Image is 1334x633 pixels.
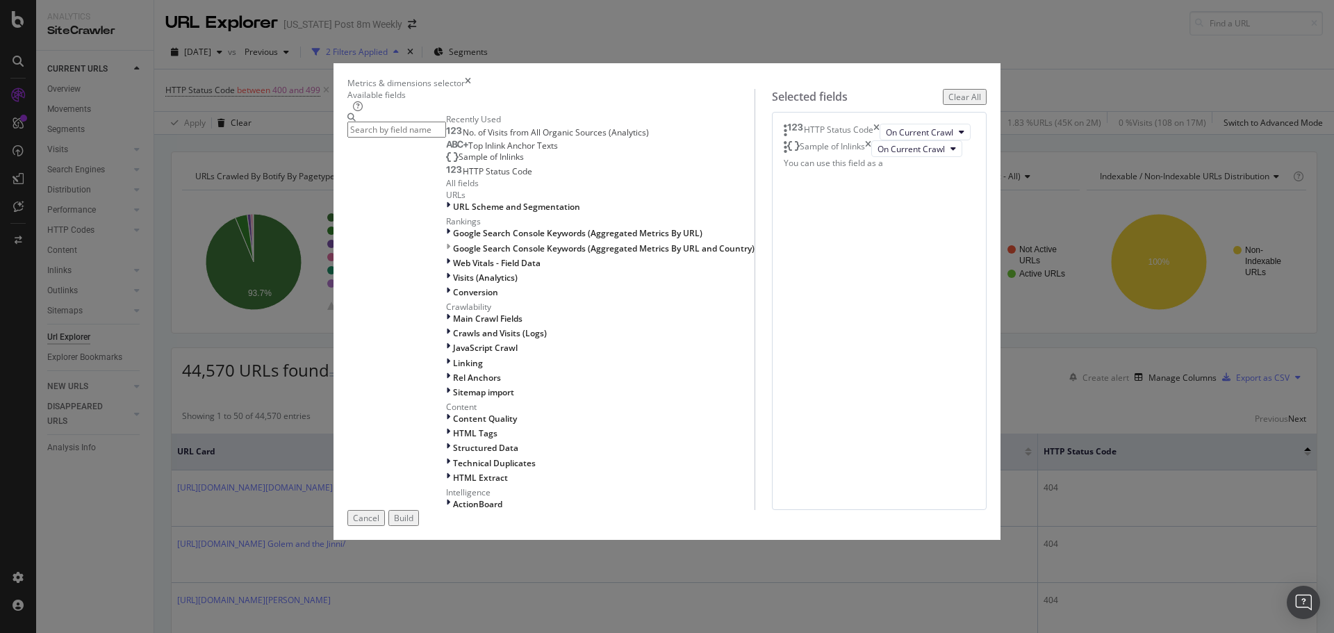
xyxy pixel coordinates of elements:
[878,143,945,155] span: On Current Crawl
[347,122,446,138] input: Search by field name
[453,413,517,425] span: Content Quality
[446,301,755,313] div: Crawlability
[446,215,755,227] div: Rankings
[333,63,1000,540] div: modal
[880,124,971,140] button: On Current Crawl
[465,77,471,89] div: times
[871,140,962,157] button: On Current Crawl
[446,177,755,189] div: All fields
[453,257,541,269] span: Web Vitals - Field Data
[800,140,865,157] div: Sample of Inlinks
[453,272,518,283] span: Visits (Analytics)
[463,126,649,138] span: No. of Visits from All Organic Sources (Analytics)
[1287,586,1320,619] div: Open Intercom Messenger
[453,472,508,484] span: HTML Extract
[453,386,514,398] span: Sitemap import
[453,372,501,384] span: Rel Anchors
[463,165,532,177] span: HTTP Status Code
[453,227,702,239] span: Google Search Console Keywords (Aggregated Metrics By URL)
[784,157,975,169] div: You can use this field as a
[353,512,379,524] div: Cancel
[453,357,483,369] span: Linking
[453,286,498,298] span: Conversion
[453,327,547,339] span: Crawls and Visits (Logs)
[784,124,975,140] div: HTTP Status CodetimesOn Current Crawl
[453,313,522,324] span: Main Crawl Fields
[453,242,755,254] span: Google Search Console Keywords (Aggregated Metrics By URL and Country)
[804,124,873,140] div: HTTP Status Code
[446,189,755,201] div: URLs
[453,498,502,510] span: ActionBoard
[453,427,497,439] span: HTML Tags
[948,91,981,103] div: Clear All
[453,201,580,213] span: URL Scheme and Segmentation
[446,486,755,498] div: Intelligence
[453,457,536,469] span: Technical Duplicates
[886,126,953,138] span: On Current Crawl
[347,89,755,101] div: Available fields
[468,140,558,151] span: Top Inlink Anchor Texts
[446,113,755,125] div: Recently Used
[459,151,524,163] span: Sample of Inlinks
[446,242,755,254] div: This group is disabled
[873,124,880,140] div: times
[446,401,755,413] div: Content
[394,512,413,524] div: Build
[784,140,975,157] div: Sample of InlinkstimesOn Current Crawl
[388,510,419,526] button: Build
[772,89,848,105] div: Selected fields
[943,89,987,105] button: Clear All
[347,510,385,526] button: Cancel
[453,442,518,454] span: Structured Data
[347,77,465,89] div: Metrics & dimensions selector
[453,342,518,354] span: JavaScript Crawl
[865,140,871,157] div: times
